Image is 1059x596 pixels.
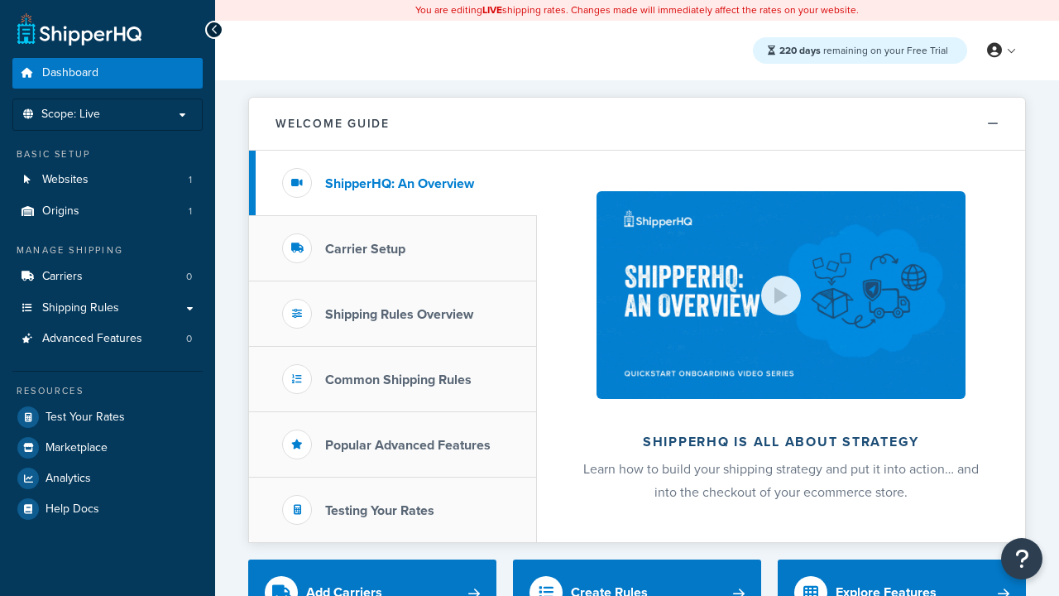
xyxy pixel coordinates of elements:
[12,243,203,257] div: Manage Shipping
[41,108,100,122] span: Scope: Live
[779,43,821,58] strong: 220 days
[779,43,948,58] span: remaining on your Free Trial
[12,196,203,227] a: Origins1
[46,441,108,455] span: Marketplace
[1001,538,1042,579] button: Open Resource Center
[12,262,203,292] li: Carriers
[12,464,203,493] a: Analytics
[42,173,89,187] span: Websites
[12,324,203,354] a: Advanced Features0
[325,242,405,257] h3: Carrier Setup
[12,384,203,398] div: Resources
[325,438,491,453] h3: Popular Advanced Features
[325,372,472,387] h3: Common Shipping Rules
[46,472,91,486] span: Analytics
[276,118,390,130] h2: Welcome Guide
[597,191,966,399] img: ShipperHQ is all about strategy
[186,332,192,346] span: 0
[581,435,981,449] h2: ShipperHQ is all about strategy
[12,262,203,292] a: Carriers0
[482,2,502,17] b: LIVE
[12,494,203,524] a: Help Docs
[325,307,473,322] h3: Shipping Rules Overview
[325,503,434,518] h3: Testing Your Rates
[12,58,203,89] a: Dashboard
[12,402,203,432] a: Test Your Rates
[42,204,79,219] span: Origins
[42,270,83,284] span: Carriers
[12,433,203,463] a: Marketplace
[186,270,192,284] span: 0
[12,147,203,161] div: Basic Setup
[12,165,203,195] li: Websites
[42,332,142,346] span: Advanced Features
[12,293,203,324] a: Shipping Rules
[12,324,203,354] li: Advanced Features
[249,98,1025,151] button: Welcome Guide
[42,301,119,315] span: Shipping Rules
[42,66,98,80] span: Dashboard
[12,165,203,195] a: Websites1
[46,502,99,517] span: Help Docs
[583,459,979,502] span: Learn how to build your shipping strategy and put it into action… and into the checkout of your e...
[12,196,203,227] li: Origins
[189,204,192,219] span: 1
[46,411,125,425] span: Test Your Rates
[325,176,474,191] h3: ShipperHQ: An Overview
[189,173,192,187] span: 1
